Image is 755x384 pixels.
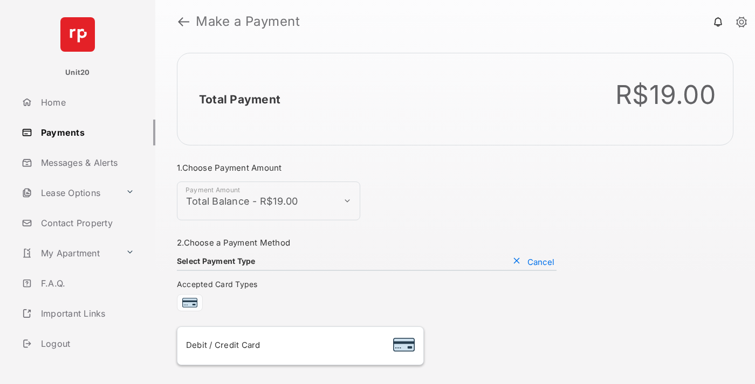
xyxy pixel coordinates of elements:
[510,256,557,267] button: Cancel
[177,238,557,248] h3: 2. Choose a Payment Method
[65,67,90,78] p: Unit20
[196,15,300,28] strong: Make a Payment
[177,163,557,173] h3: 1. Choose Payment Amount
[17,240,121,266] a: My Apartment
[17,150,155,176] a: Messages & Alerts
[199,93,280,106] h2: Total Payment
[177,256,256,266] h4: Select Payment Type
[615,79,716,110] div: R$19.00
[17,270,155,296] a: F.A.Q.
[60,17,95,52] img: svg+xml;base64,PHN2ZyB4bWxucz0iaHR0cDovL3d3dy53My5vcmcvMjAwMC9zdmciIHdpZHRoPSI2NCIgaGVpZ2h0PSI2NC...
[17,331,155,357] a: Logout
[17,180,121,206] a: Lease Options
[17,210,155,236] a: Contact Property
[186,340,260,350] span: Debit / Credit Card
[17,301,139,326] a: Important Links
[177,280,262,289] span: Accepted Card Types
[17,89,155,115] a: Home
[17,120,155,145] a: Payments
